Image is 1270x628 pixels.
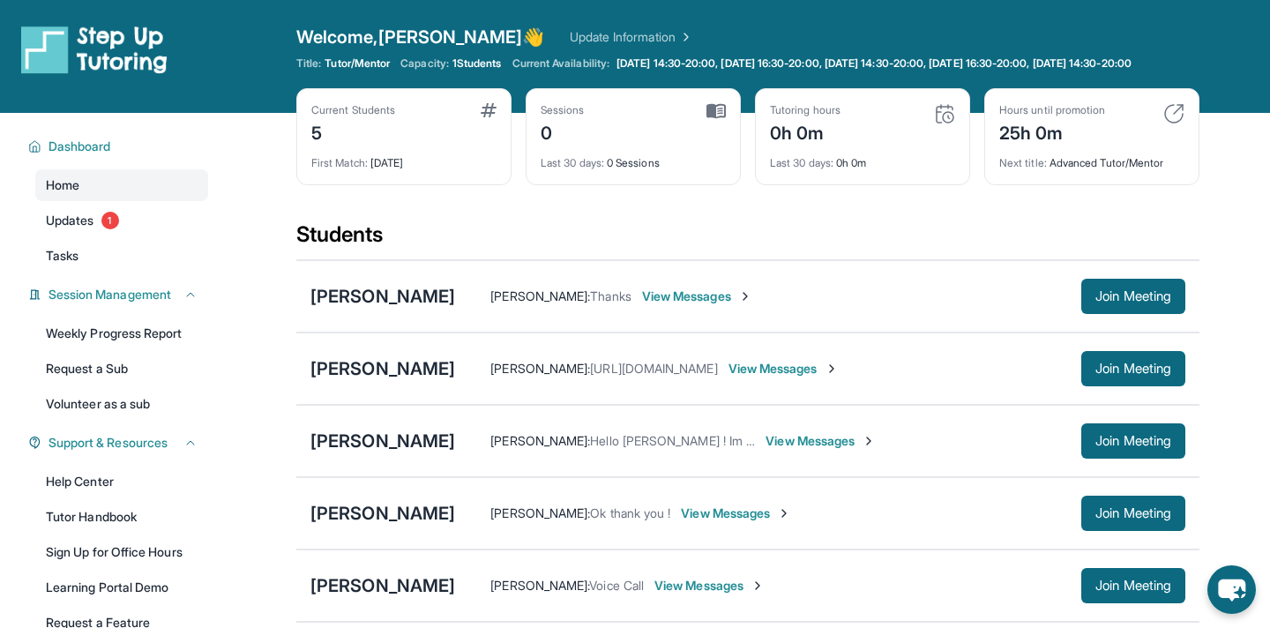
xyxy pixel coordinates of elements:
[770,117,840,146] div: 0h 0m
[654,577,765,594] span: View Messages
[934,103,955,124] img: card
[35,536,208,568] a: Sign Up for Office Hours
[46,247,78,265] span: Tasks
[770,146,955,170] div: 0h 0m
[706,103,726,119] img: card
[490,288,590,303] span: [PERSON_NAME] :
[1095,363,1171,374] span: Join Meeting
[400,56,449,71] span: Capacity:
[777,506,791,520] img: Chevron-Right
[999,117,1105,146] div: 25h 0m
[766,432,876,450] span: View Messages
[999,146,1184,170] div: Advanced Tutor/Mentor
[311,156,368,169] span: First Match :
[613,56,1135,71] a: [DATE] 14:30-20:00, [DATE] 16:30-20:00, [DATE] 14:30-20:00, [DATE] 16:30-20:00, [DATE] 14:30-20:00
[490,578,589,593] span: [PERSON_NAME] :
[101,212,119,229] span: 1
[590,505,670,520] span: Ok thank you !
[1095,436,1171,446] span: Join Meeting
[325,56,390,71] span: Tutor/Mentor
[541,146,726,170] div: 0 Sessions
[46,176,79,194] span: Home
[311,146,497,170] div: [DATE]
[825,362,839,376] img: Chevron-Right
[1095,508,1171,519] span: Join Meeting
[1081,496,1185,531] button: Join Meeting
[49,138,111,155] span: Dashboard
[490,361,590,376] span: [PERSON_NAME] :
[46,212,94,229] span: Updates
[1081,351,1185,386] button: Join Meeting
[49,286,171,303] span: Session Management
[35,466,208,497] a: Help Center
[1095,580,1171,591] span: Join Meeting
[676,28,693,46] img: Chevron Right
[738,289,752,303] img: Chevron-Right
[541,117,585,146] div: 0
[642,288,752,305] span: View Messages
[41,434,198,452] button: Support & Resources
[35,572,208,603] a: Learning Portal Demo
[751,579,765,593] img: Chevron-Right
[490,433,590,448] span: [PERSON_NAME] :
[35,240,208,272] a: Tasks
[1207,565,1256,614] button: chat-button
[999,156,1047,169] span: Next title :
[452,56,502,71] span: 1 Students
[862,434,876,448] img: Chevron-Right
[616,56,1132,71] span: [DATE] 14:30-20:00, [DATE] 16:30-20:00, [DATE] 14:30-20:00, [DATE] 16:30-20:00, [DATE] 14:30-20:00
[310,284,455,309] div: [PERSON_NAME]
[481,103,497,117] img: card
[590,288,631,303] span: Thanks
[512,56,609,71] span: Current Availability:
[590,361,717,376] span: [URL][DOMAIN_NAME]
[296,56,321,71] span: Title:
[310,356,455,381] div: [PERSON_NAME]
[311,117,395,146] div: 5
[770,156,833,169] span: Last 30 days :
[35,388,208,420] a: Volunteer as a sub
[681,505,791,522] span: View Messages
[310,501,455,526] div: [PERSON_NAME]
[541,156,604,169] span: Last 30 days :
[41,286,198,303] button: Session Management
[49,434,168,452] span: Support & Resources
[541,103,585,117] div: Sessions
[1095,291,1171,302] span: Join Meeting
[296,221,1199,259] div: Students
[41,138,198,155] button: Dashboard
[1081,568,1185,603] button: Join Meeting
[490,505,590,520] span: [PERSON_NAME] :
[589,578,644,593] span: Voice Call
[35,501,208,533] a: Tutor Handbook
[35,318,208,349] a: Weekly Progress Report
[570,28,693,46] a: Update Information
[21,25,168,74] img: logo
[296,25,545,49] span: Welcome, [PERSON_NAME] 👋
[310,429,455,453] div: [PERSON_NAME]
[999,103,1105,117] div: Hours until promotion
[311,103,395,117] div: Current Students
[1081,279,1185,314] button: Join Meeting
[1081,423,1185,459] button: Join Meeting
[728,360,839,378] span: View Messages
[35,205,208,236] a: Updates1
[35,169,208,201] a: Home
[35,353,208,385] a: Request a Sub
[770,103,840,117] div: Tutoring hours
[310,573,455,598] div: [PERSON_NAME]
[1163,103,1184,124] img: card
